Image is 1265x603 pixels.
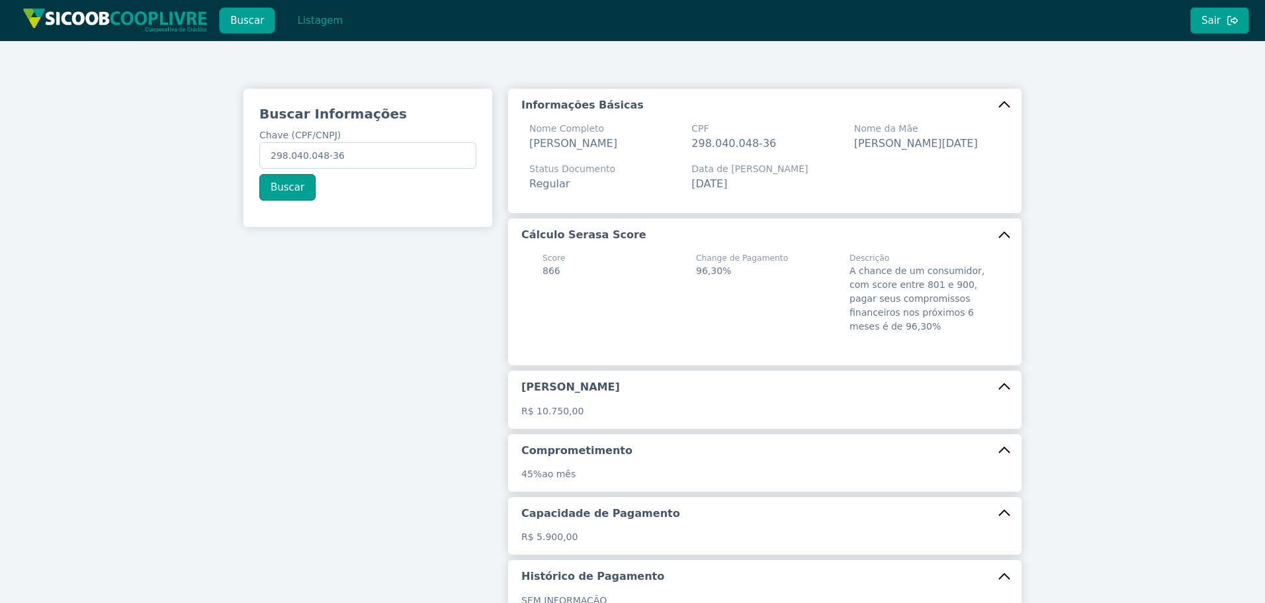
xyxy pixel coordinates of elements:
span: 298.040.048-36 [691,137,776,150]
span: R$ 10.750,00 [521,406,584,416]
span: Score [543,252,565,264]
span: R$ 5.900,00 [521,532,578,542]
span: Change de Pagamento [696,252,788,264]
span: Data de [PERSON_NAME] [691,162,808,176]
button: Comprometimento [508,434,1022,467]
h5: Comprometimento [521,443,632,458]
button: Buscar [219,7,275,34]
span: A chance de um consumidor, com score entre 801 e 900, pagar seus compromissos financeiros nos pró... [850,265,984,332]
button: [PERSON_NAME] [508,371,1022,404]
button: Capacidade de Pagamento [508,497,1022,530]
h5: [PERSON_NAME] [521,380,620,394]
span: Nome Completo [529,122,617,136]
span: Regular [529,177,570,190]
span: [PERSON_NAME][DATE] [854,137,978,150]
p: ao mês [521,467,1008,481]
span: 866 [543,265,560,276]
input: Chave (CPF/CNPJ) [259,142,476,169]
span: Chave (CPF/CNPJ) [259,130,341,140]
span: [DATE] [691,177,727,190]
h5: Cálculo Serasa Score [521,228,646,242]
span: 45% [521,469,542,479]
h5: Informações Básicas [521,98,644,113]
button: Histórico de Pagamento [508,560,1022,593]
button: Buscar [259,174,316,201]
button: Cálculo Serasa Score [508,218,1022,252]
span: Nome da Mãe [854,122,978,136]
img: img/sicoob_cooplivre.png [22,8,208,32]
span: [PERSON_NAME] [529,137,617,150]
h5: Histórico de Pagamento [521,569,664,584]
span: Status Documento [529,162,615,176]
button: Sair [1190,7,1249,34]
h5: Capacidade de Pagamento [521,506,680,521]
button: Listagem [286,7,354,34]
span: Descrição [850,252,987,264]
span: CPF [691,122,776,136]
h3: Buscar Informações [259,105,476,123]
button: Informações Básicas [508,89,1022,122]
span: 96,30% [696,265,731,276]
